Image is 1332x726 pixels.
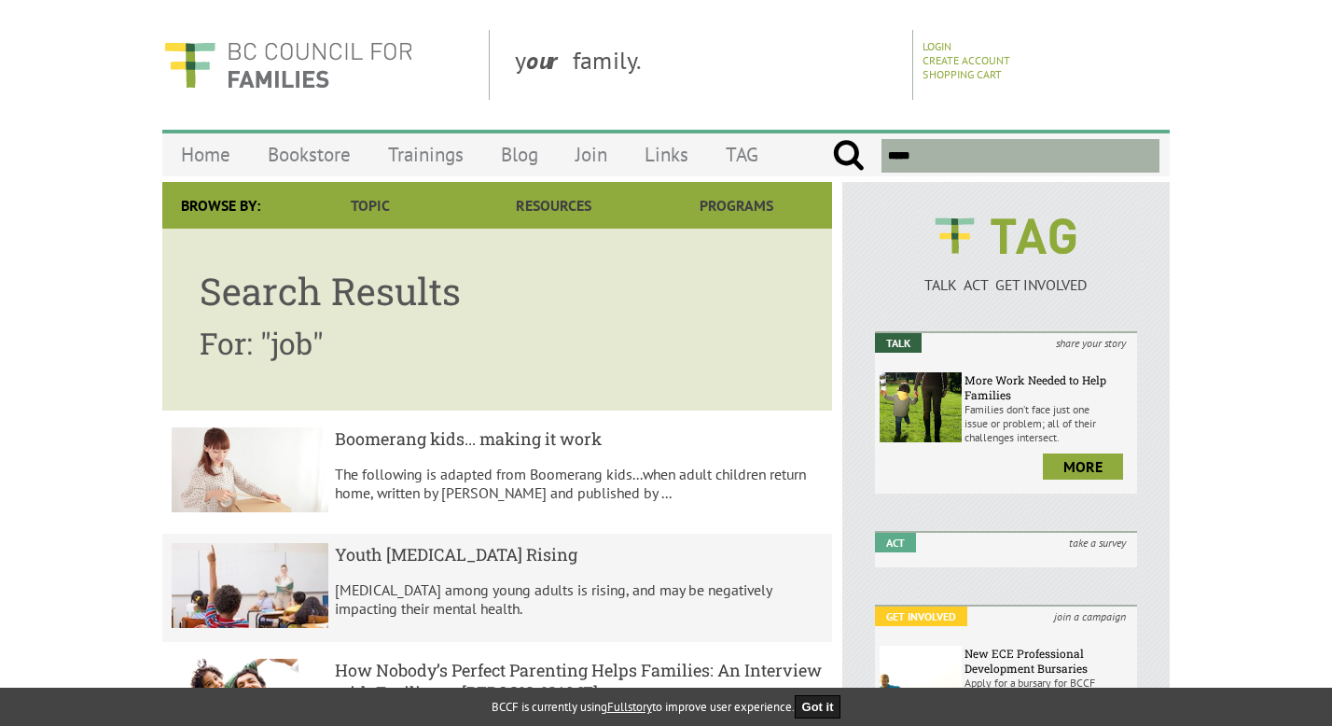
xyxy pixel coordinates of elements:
[162,534,832,642] a: result.title Youth [MEDICAL_DATA] Rising [MEDICAL_DATA] among young adults is rising, and may be ...
[1045,333,1137,353] i: share your story
[923,53,1010,67] a: Create Account
[875,275,1137,294] p: TALK ACT GET INVOLVED
[795,695,841,719] button: Got it
[1043,607,1137,626] i: join a campaign
[279,182,462,229] a: Topic
[875,533,916,552] em: Act
[922,201,1089,272] img: BCCF's TAG Logo
[162,418,832,526] a: result.title Boomerang kids... making it work The following is adapted from Boomerang kids...when...
[335,543,824,565] h5: Youth [MEDICAL_DATA] Rising
[482,133,557,176] a: Blog
[335,427,824,450] h5: Boomerang kids... making it work
[875,257,1137,294] a: TALK ACT GET INVOLVED
[172,427,328,513] img: result.title
[335,465,824,502] p: The following is adapted from Boomerang kids...when adult children return home, written by [PERSO...
[335,580,824,618] p: [MEDICAL_DATA] among young adults is rising, and may be negatively impacting their mental health.
[964,676,1132,704] p: Apply for a bursary for BCCF trainings
[923,39,951,53] a: Login
[964,646,1132,676] h6: New ECE Professional Development Bursaries
[249,133,369,176] a: Bookstore
[607,699,652,715] a: Fullstory
[964,372,1132,402] h6: More Work Needed to Help Families
[200,266,795,315] h1: Search Results
[707,133,777,176] a: TAG
[162,133,249,176] a: Home
[162,182,279,229] div: Browse By:
[200,323,795,363] h2: For: "job"
[172,543,328,628] img: result.title
[557,133,626,176] a: Join
[645,182,828,229] a: Programs
[923,67,1002,81] a: Shopping Cart
[1043,454,1123,480] a: more
[626,133,707,176] a: Links
[335,659,824,704] h5: How Nobody’s Perfect Parenting Helps Families: An Interview with Facilitator [PERSON_NAME]
[875,607,967,626] em: Get Involved
[875,333,922,353] em: Talk
[526,45,573,76] strong: our
[1058,533,1137,552] i: take a survey
[162,30,414,100] img: BC Council for FAMILIES
[832,139,865,173] input: Submit
[500,30,913,100] div: y family.
[369,133,482,176] a: Trainings
[964,402,1132,444] p: Families don’t face just one issue or problem; all of their challenges intersect.
[462,182,645,229] a: Resources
